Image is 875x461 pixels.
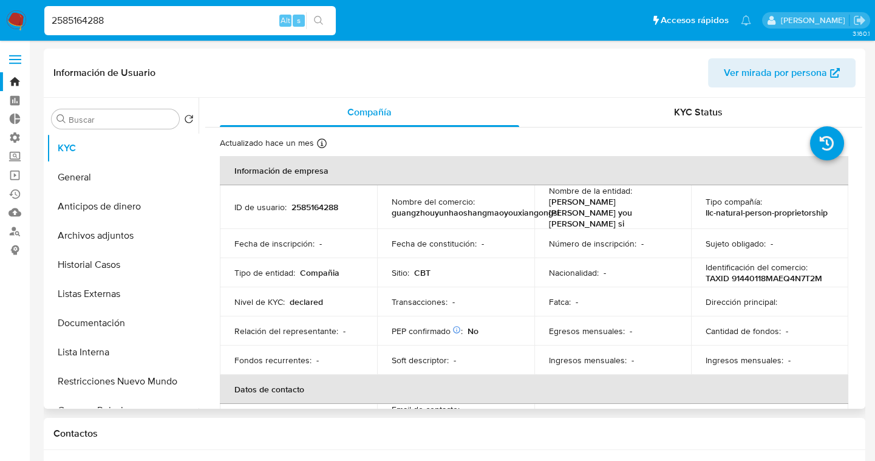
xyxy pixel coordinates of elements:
[706,207,828,218] p: llc-natural-person-proprietorship
[392,196,475,207] p: Nombre del comercio :
[234,355,312,366] p: Fondos recurrentes :
[706,262,808,273] p: Identificación del comercio :
[234,326,338,336] p: Relación del representante :
[392,207,559,218] p: guangzhouyunhaoshangmaoyouxiangongsi
[454,355,456,366] p: -
[343,326,346,336] p: -
[674,105,723,119] span: KYC Status
[724,58,827,87] span: Ver mirada por persona
[392,326,463,336] p: PEP confirmado :
[549,296,571,307] p: Fatca :
[297,15,301,26] span: s
[771,238,773,249] p: -
[392,238,477,249] p: Fecha de constitución :
[234,267,295,278] p: Tipo de entidad :
[706,296,777,307] p: Dirección principal :
[319,238,322,249] p: -
[706,238,766,249] p: Sujeto obligado :
[47,221,199,250] button: Archivos adjuntos
[630,326,632,336] p: -
[576,296,578,307] p: -
[281,15,290,26] span: Alt
[641,238,644,249] p: -
[220,137,314,149] p: Actualizado hace un mes
[741,15,751,26] a: Notificaciones
[291,202,338,213] p: 2585164288
[234,296,285,307] p: Nivel de KYC :
[306,12,331,29] button: search-icon
[47,250,199,279] button: Historial Casos
[452,296,455,307] p: -
[414,267,431,278] p: CBT
[549,267,599,278] p: Nacionalidad :
[786,326,788,336] p: -
[69,114,174,125] input: Buscar
[549,196,672,229] p: [PERSON_NAME] [PERSON_NAME] you [PERSON_NAME] si
[47,338,199,367] button: Lista Interna
[47,279,199,309] button: Listas Externas
[549,185,632,196] p: Nombre de la entidad :
[392,296,448,307] p: Transacciones :
[53,428,856,440] h1: Contactos
[780,15,849,26] p: marianela.tarsia@mercadolibre.com
[706,196,762,207] p: Tipo compañía :
[468,326,478,336] p: No
[632,355,634,366] p: -
[661,14,729,27] span: Accesos rápidos
[549,326,625,336] p: Egresos mensuales :
[234,238,315,249] p: Fecha de inscripción :
[47,134,199,163] button: KYC
[53,67,155,79] h1: Información de Usuario
[56,114,66,124] button: Buscar
[853,14,866,27] a: Salir
[220,156,848,185] th: Información de empresa
[788,355,791,366] p: -
[47,367,199,396] button: Restricciones Nuevo Mundo
[290,296,323,307] p: declared
[47,163,199,192] button: General
[47,309,199,338] button: Documentación
[184,114,194,128] button: Volver al orden por defecto
[392,404,460,415] p: Email de contacto :
[347,105,392,119] span: Compañía
[316,355,319,366] p: -
[482,238,484,249] p: -
[220,375,848,404] th: Datos de contacto
[549,355,627,366] p: Ingresos mensuales :
[706,273,822,284] p: TAXID 91440118MAEQ4N7T2M
[47,396,199,425] button: Cruces y Relaciones
[44,13,336,29] input: Buscar usuario o caso...
[549,238,636,249] p: Número de inscripción :
[706,326,781,336] p: Cantidad de fondos :
[392,267,409,278] p: Sitio :
[604,267,606,278] p: -
[706,355,783,366] p: Ingresos mensuales :
[708,58,856,87] button: Ver mirada por persona
[392,355,449,366] p: Soft descriptor :
[300,267,339,278] p: Compañia
[47,192,199,221] button: Anticipos de dinero
[234,202,287,213] p: ID de usuario :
